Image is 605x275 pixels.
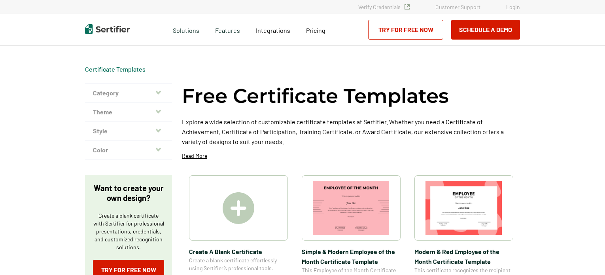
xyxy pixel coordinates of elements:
img: Modern & Red Employee of the Month Certificate Template [425,181,502,235]
span: Modern & Red Employee of the Month Certificate Template [414,247,513,266]
p: Read More [182,152,207,160]
p: Want to create your own design? [93,183,164,203]
a: Pricing [306,25,325,34]
span: Solutions [173,25,199,34]
div: Breadcrumb [85,65,146,73]
img: Sertifier | Digital Credentialing Platform [85,24,130,34]
img: Verified [405,4,410,9]
span: Create a blank certificate effortlessly using Sertifier’s professional tools. [189,256,288,272]
a: Integrations [256,25,290,34]
span: Integrations [256,27,290,34]
button: Style [85,121,172,140]
span: Simple & Modern Employee of the Month Certificate Template [302,247,401,266]
span: Pricing [306,27,325,34]
a: Try for Free Now [368,20,443,40]
img: Simple & Modern Employee of the Month Certificate Template [313,181,389,235]
button: Category [85,83,172,102]
h1: Free Certificate Templates [182,83,449,109]
p: Explore a wide selection of customizable certificate templates at Sertifier. Whether you need a C... [182,117,520,146]
img: Create A Blank Certificate [223,192,254,224]
p: Create a blank certificate with Sertifier for professional presentations, credentials, and custom... [93,212,164,251]
button: Theme [85,102,172,121]
span: Create A Blank Certificate [189,247,288,256]
a: Login [506,4,520,10]
button: Color [85,140,172,159]
a: Customer Support [435,4,480,10]
span: Features [215,25,240,34]
a: Certificate Templates [85,65,146,73]
a: Verify Credentials [358,4,410,10]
